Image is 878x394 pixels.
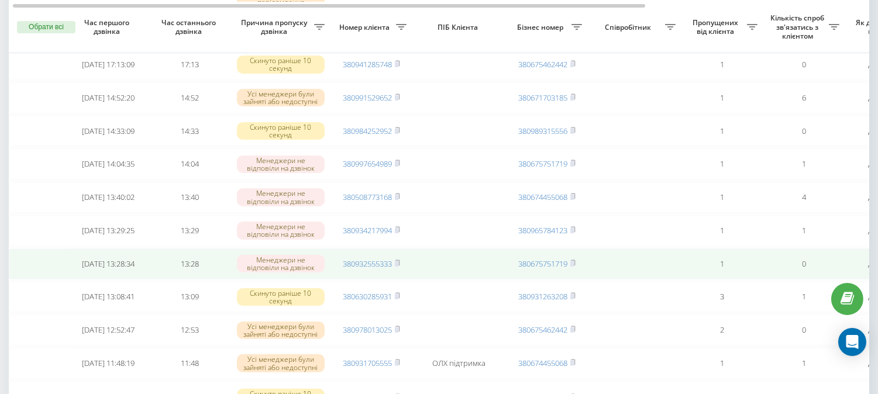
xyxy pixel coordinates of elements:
[237,354,325,372] div: Усі менеджери були зайняті або недоступні
[77,18,140,36] span: Час першого дзвінка
[17,21,75,34] button: Обрати всі
[763,314,845,345] td: 0
[149,282,231,313] td: 13:09
[681,248,763,279] td: 1
[594,23,665,32] span: Співробітник
[237,56,325,73] div: Скинуто раніше 10 секунд
[763,348,845,379] td: 1
[159,18,222,36] span: Час останнього дзвінка
[518,59,567,70] a: 380675462442
[343,225,392,236] a: 380934217994
[763,82,845,113] td: 6
[763,248,845,279] td: 0
[518,92,567,103] a: 380671703185
[149,248,231,279] td: 13:28
[149,348,231,379] td: 11:48
[763,148,845,179] td: 1
[518,158,567,169] a: 380675751719
[681,215,763,246] td: 1
[518,358,567,368] a: 380674455068
[518,324,567,335] a: 380675462442
[237,155,325,173] div: Менеджери не відповіли на дзвінок
[149,215,231,246] td: 13:29
[763,282,845,313] td: 1
[343,291,392,302] a: 380630285931
[343,358,392,368] a: 380931705555
[763,116,845,147] td: 0
[343,158,392,169] a: 380997654989
[149,148,231,179] td: 14:04
[518,225,567,236] a: 380965784123
[343,258,392,269] a: 380932555333
[681,314,763,345] td: 2
[763,215,845,246] td: 1
[149,49,231,80] td: 17:13
[149,116,231,147] td: 14:33
[518,192,567,202] a: 380674455068
[681,348,763,379] td: 1
[769,13,829,41] span: Кількість спроб зв'язатись з клієнтом
[237,188,325,206] div: Менеджери не відповіли на дзвінок
[838,328,866,356] div: Open Intercom Messenger
[681,282,763,313] td: 3
[237,255,325,272] div: Менеджери не відповіли на дзвінок
[681,182,763,213] td: 1
[67,116,149,147] td: [DATE] 14:33:09
[237,89,325,106] div: Усі менеджери були зайняті або недоступні
[149,314,231,345] td: 12:53
[681,116,763,147] td: 1
[412,348,506,379] td: ОЛХ підтримка
[763,49,845,80] td: 0
[687,18,747,36] span: Пропущених від клієнта
[67,49,149,80] td: [DATE] 17:13:09
[343,324,392,335] a: 380978013025
[149,182,231,213] td: 13:40
[343,59,392,70] a: 380941285748
[518,258,567,269] a: 380675751719
[237,122,325,140] div: Скинуто раніше 10 секунд
[237,322,325,339] div: Усі менеджери були зайняті або недоступні
[336,23,396,32] span: Номер клієнта
[518,126,567,136] a: 380989315556
[67,215,149,246] td: [DATE] 13:29:25
[237,18,314,36] span: Причина пропуску дзвінка
[681,49,763,80] td: 1
[343,126,392,136] a: 380984252952
[67,248,149,279] td: [DATE] 13:28:34
[343,92,392,103] a: 380991529652
[67,148,149,179] td: [DATE] 14:04:35
[67,348,149,379] td: [DATE] 11:48:19
[681,82,763,113] td: 1
[237,222,325,239] div: Менеджери не відповіли на дзвінок
[512,23,571,32] span: Бізнес номер
[422,23,496,32] span: ПІБ Клієнта
[67,82,149,113] td: [DATE] 14:52:20
[67,314,149,345] td: [DATE] 12:52:47
[343,192,392,202] a: 380508773168
[67,182,149,213] td: [DATE] 13:40:02
[237,288,325,306] div: Скинуто раніше 10 секунд
[67,282,149,313] td: [DATE] 13:08:41
[518,291,567,302] a: 380931263208
[149,82,231,113] td: 14:52
[681,148,763,179] td: 1
[763,182,845,213] td: 4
